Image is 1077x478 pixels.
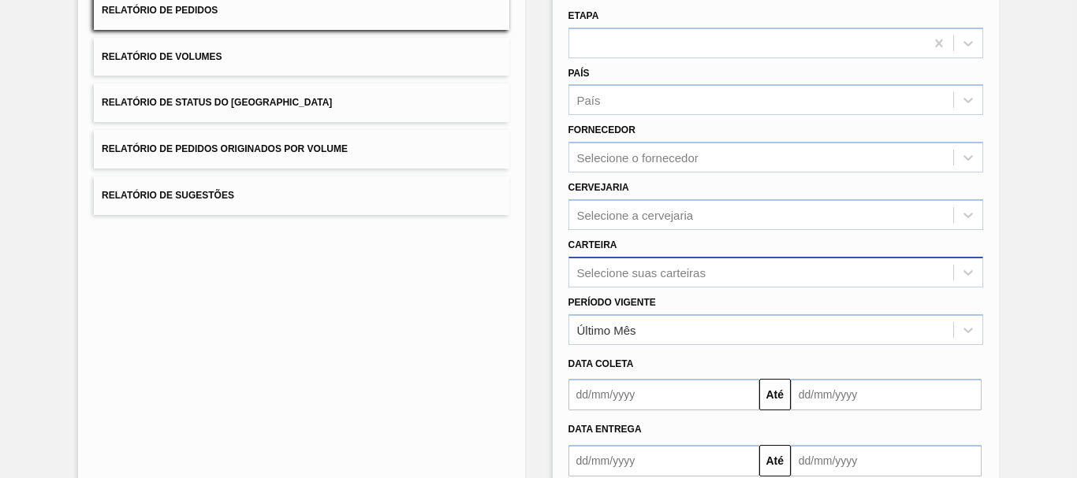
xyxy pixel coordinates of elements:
button: Até [759,445,791,476]
input: dd/mm/yyyy [568,445,759,476]
div: País [577,94,601,107]
button: Relatório de Volumes [94,38,509,76]
button: Relatório de Pedidos Originados por Volume [94,130,509,169]
input: dd/mm/yyyy [568,379,759,410]
label: Fornecedor [568,124,635,135]
span: Relatório de Sugestões [102,190,234,201]
input: dd/mm/yyyy [791,445,982,476]
span: Data entrega [568,424,642,435]
div: Selecione o fornecedor [577,151,699,165]
label: Etapa [568,10,599,21]
label: Período Vigente [568,297,656,308]
div: Selecione suas carteiras [577,265,706,279]
span: Relatório de Volumes [102,51,222,62]
label: Cervejaria [568,182,629,193]
div: Selecione a cervejaria [577,208,694,221]
span: Data coleta [568,358,634,369]
span: Relatório de Pedidos Originados por Volume [102,143,348,154]
label: Carteira [568,239,617,250]
span: Relatório de Pedidos [102,5,218,16]
button: Até [759,379,791,410]
label: País [568,68,590,79]
div: Último Mês [577,323,636,336]
span: Relatório de Status do [GEOGRAPHIC_DATA] [102,97,332,108]
input: dd/mm/yyyy [791,379,982,410]
button: Relatório de Status do [GEOGRAPHIC_DATA] [94,83,509,122]
button: Relatório de Sugestões [94,176,509,215]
